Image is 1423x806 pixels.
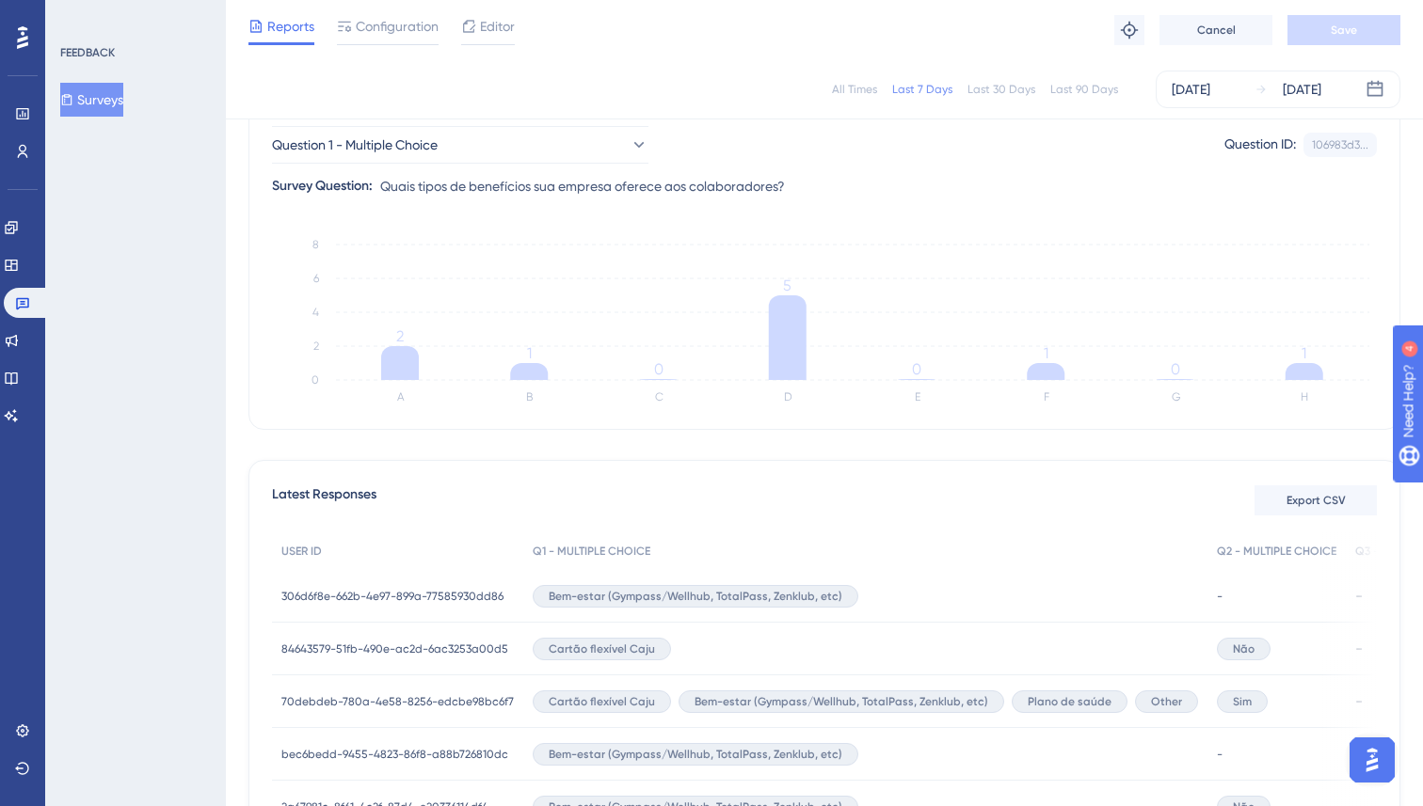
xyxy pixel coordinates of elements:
span: - [1217,747,1223,762]
iframe: UserGuiding AI Assistant Launcher [1344,732,1400,788]
span: Cartão flexível Caju [549,641,655,656]
span: USER ID [281,544,322,559]
span: Bem-estar (Gympass/Wellhub, TotalPass, Zenklub, etc) [549,589,842,604]
text: B [526,390,533,403]
span: Cancel [1197,23,1236,38]
text: E [915,390,920,403]
span: - [1217,589,1223,604]
button: Export CSV [1255,485,1377,515]
text: D [784,390,792,403]
span: Reports [267,15,314,38]
span: Quais tipos de benefícios sua empresa oferece aos colaboradores? [380,175,785,198]
text: A [397,390,405,403]
span: Save [1331,23,1357,38]
span: Configuration [356,15,439,38]
div: Last 7 Days [892,82,952,97]
tspan: 2 [396,327,404,345]
span: Não [1233,641,1255,656]
span: Bem-estar (Gympass/Wellhub, TotalPass, Zenklub, etc) [549,747,842,762]
tspan: 6 [313,272,319,285]
div: Last 90 Days [1050,82,1118,97]
tspan: 1 [1302,344,1306,362]
span: Other [1151,694,1182,709]
tspan: 0 [312,373,319,387]
tspan: 4 [312,306,319,319]
span: 84643579-51fb-490e-ac2d-6ac3253a00d5 [281,641,508,656]
tspan: 2 [313,340,319,353]
tspan: 0 [1171,360,1180,378]
button: Question 1 - Multiple Choice [272,126,648,164]
div: 106983d3... [1312,137,1368,152]
text: G [1172,390,1180,403]
span: Plano de saúde [1028,694,1111,709]
tspan: 5 [783,277,791,294]
button: Surveys [60,83,123,117]
div: [DATE] [1283,78,1321,101]
text: C [655,390,664,403]
span: Cartão flexível Caju [549,694,655,709]
span: Editor [480,15,515,38]
span: Q2 - MULTIPLE CHOICE [1217,544,1336,559]
div: All Times [832,82,877,97]
div: [DATE] [1172,78,1210,101]
div: Survey Question: [272,175,373,198]
span: Export CSV [1287,493,1346,508]
span: Latest Responses [272,483,376,517]
span: bec6bedd-9455-4823-86f8-a88b726810dc [281,747,508,762]
div: FEEDBACK [60,45,115,60]
tspan: 8 [312,238,319,251]
span: 70debdeb-780a-4e58-8256-edcbe98bc6f7 [281,694,514,709]
span: Sim [1233,694,1252,709]
tspan: 1 [527,344,532,362]
text: H [1301,390,1308,403]
button: Save [1287,15,1400,45]
tspan: 0 [912,360,921,378]
span: Need Help? [44,5,118,27]
div: 4 [131,9,136,24]
span: Q1 - MULTIPLE CHOICE [533,544,650,559]
span: Bem-estar (Gympass/Wellhub, TotalPass, Zenklub, etc) [695,694,988,709]
tspan: 0 [654,360,664,378]
text: F [1044,390,1049,403]
tspan: 1 [1044,344,1048,362]
span: 306d6f8e-662b-4e97-899a-77585930dd86 [281,589,504,604]
button: Cancel [1159,15,1272,45]
div: Last 30 Days [967,82,1035,97]
span: Question 1 - Multiple Choice [272,134,438,156]
div: Question ID: [1224,133,1296,157]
